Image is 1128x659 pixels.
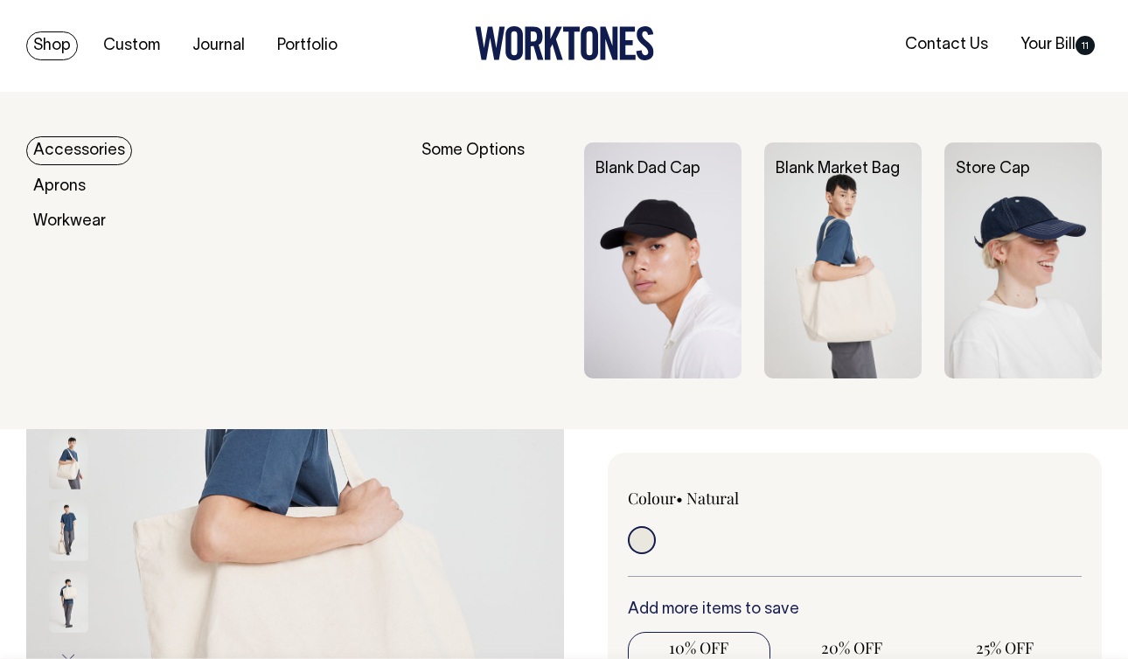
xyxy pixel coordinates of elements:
[764,142,922,378] img: Blank Market Bag
[943,637,1068,658] span: 25% OFF
[421,142,561,378] div: Some Options
[595,162,700,177] a: Blank Dad Cap
[628,488,810,509] div: Colour
[49,428,88,489] img: natural
[584,142,742,378] img: Blank Dad Cap
[96,31,167,60] a: Custom
[944,142,1102,378] img: Store Cap
[676,488,683,509] span: •
[898,31,995,59] a: Contact Us
[26,136,132,165] a: Accessories
[270,31,345,60] a: Portfolio
[776,162,900,177] a: Blank Market Bag
[686,488,739,509] label: Natural
[185,31,252,60] a: Journal
[628,601,1082,619] h6: Add more items to save
[1076,36,1095,55] span: 11
[26,172,93,201] a: Aprons
[637,637,762,658] span: 10% OFF
[956,162,1030,177] a: Store Cap
[26,31,78,60] a: Shop
[26,207,113,236] a: Workwear
[49,500,88,561] img: natural
[49,572,88,633] img: natural
[1013,31,1102,59] a: Your Bill11
[790,637,915,658] span: 20% OFF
